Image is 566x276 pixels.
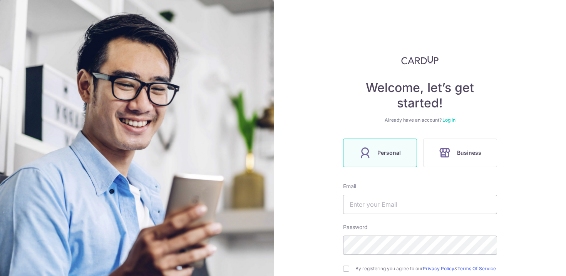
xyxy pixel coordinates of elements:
[420,139,500,167] a: Business
[340,139,420,167] a: Personal
[343,80,497,111] h4: Welcome, let’s get started!
[401,55,439,65] img: CardUp Logo
[457,148,481,157] span: Business
[377,148,401,157] span: Personal
[355,266,497,272] label: By registering you agree to our &
[343,223,368,231] label: Password
[457,266,496,271] a: Terms Of Service
[442,117,455,123] a: Log in
[343,195,497,214] input: Enter your Email
[343,117,497,123] div: Already have an account?
[343,182,356,190] label: Email
[423,266,454,271] a: Privacy Policy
